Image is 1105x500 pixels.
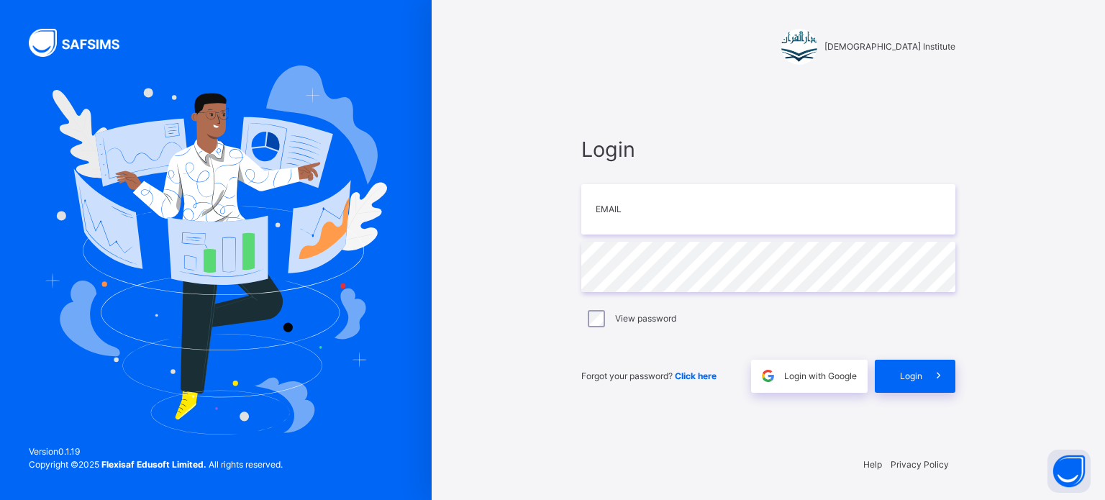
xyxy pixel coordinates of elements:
[615,312,676,325] label: View password
[760,368,776,384] img: google.396cfc9801f0270233282035f929180a.svg
[101,459,206,470] strong: Flexisaf Edusoft Limited.
[891,459,949,470] a: Privacy Policy
[784,370,857,383] span: Login with Google
[863,459,882,470] a: Help
[1047,450,1091,493] button: Open asap
[29,29,137,57] img: SAFSIMS Logo
[581,134,955,165] span: Login
[29,459,283,470] span: Copyright © 2025 All rights reserved.
[45,65,387,434] img: Hero Image
[29,445,283,458] span: Version 0.1.19
[900,370,922,383] span: Login
[824,40,955,53] span: [DEMOGRAPHIC_DATA] Institute
[581,371,717,381] span: Forgot your password?
[675,371,717,381] a: Click here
